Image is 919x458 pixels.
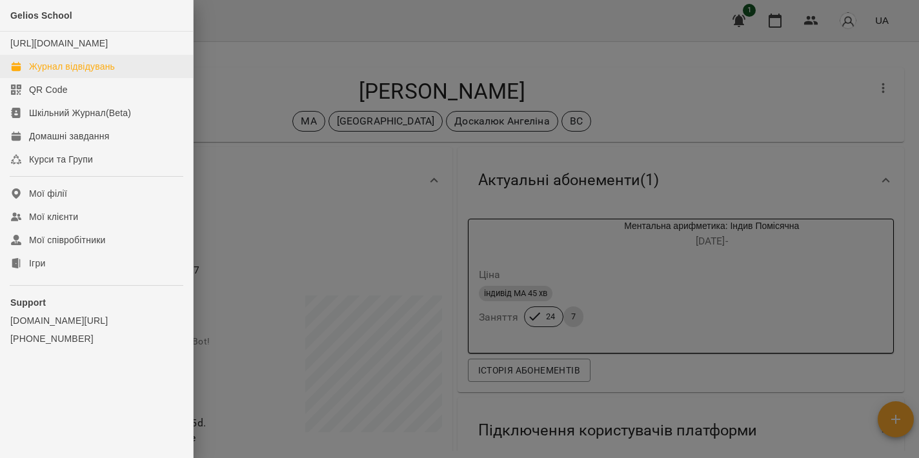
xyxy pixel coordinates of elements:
[10,10,72,21] span: Gelios School
[10,296,183,309] p: Support
[29,257,45,270] div: Ігри
[10,38,108,48] a: [URL][DOMAIN_NAME]
[29,106,131,119] div: Шкільний Журнал(Beta)
[10,332,183,345] a: [PHONE_NUMBER]
[29,130,109,143] div: Домашні завдання
[29,187,67,200] div: Мої філії
[10,314,183,327] a: [DOMAIN_NAME][URL]
[29,60,115,73] div: Журнал відвідувань
[29,210,78,223] div: Мої клієнти
[29,83,68,96] div: QR Code
[29,153,93,166] div: Курси та Групи
[29,234,106,246] div: Мої співробітники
